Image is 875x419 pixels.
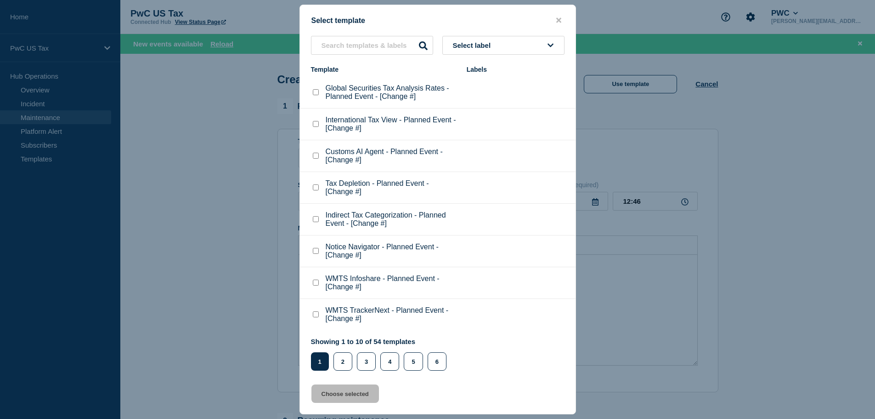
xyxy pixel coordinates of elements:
[311,66,457,73] div: Template
[311,352,329,371] button: 1
[428,352,446,371] button: 6
[313,280,319,286] input: WMTS Infoshare - Planned Event - [Change #] checkbox
[313,248,319,254] input: Notice Navigator - Planned Event - [Change #] checkbox
[311,338,451,345] p: Showing 1 to 10 of 54 templates
[311,36,433,55] input: Search templates & labels
[313,311,319,317] input: WMTS TrackerNext - Planned Event - [Change #] checkbox
[326,306,457,323] p: WMTS TrackerNext - Planned Event - [Change #]
[357,352,376,371] button: 3
[380,352,399,371] button: 4
[313,153,319,159] input: Customs AI Agent - Planned Event - [Change #] checkbox
[326,148,457,164] p: Customs AI Agent - Planned Event - [Change #]
[326,116,457,132] p: International Tax View - Planned Event - [Change #]
[553,16,564,25] button: close button
[467,66,565,73] div: Labels
[442,36,565,55] button: Select label
[300,16,576,25] div: Select template
[404,352,423,371] button: 5
[313,216,319,222] input: Indirect Tax Categorization - Planned Event - [Change #] checkbox
[326,179,457,196] p: Tax Depletion - Planned Event - [Change #]
[326,84,457,101] p: Global Securities Tax Analysis Rates - Planned Event - [Change #]
[326,275,457,291] p: WMTS Infoshare - Planned Event - [Change #]
[326,211,457,228] p: Indirect Tax Categorization - Planned Event - [Change #]
[326,243,457,259] p: Notice Navigator - Planned Event - [Change #]
[311,385,379,403] button: Choose selected
[313,184,319,190] input: Tax Depletion - Planned Event - [Change #] checkbox
[313,89,319,95] input: Global Securities Tax Analysis Rates - Planned Event - [Change #] checkbox
[453,41,495,49] span: Select label
[333,352,352,371] button: 2
[313,121,319,127] input: International Tax View - Planned Event - [Change #] checkbox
